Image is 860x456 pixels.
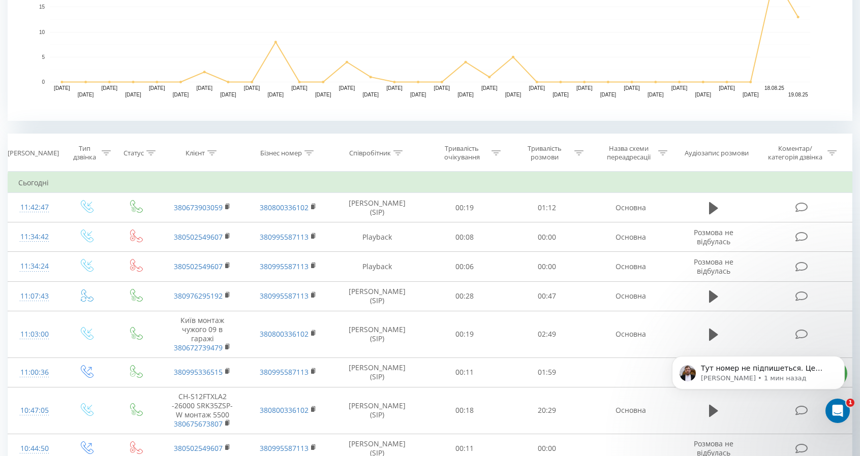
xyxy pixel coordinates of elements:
td: Основна [588,252,674,281]
a: 380800336102 [260,203,309,212]
td: 20:29 [506,387,588,434]
a: 380995336515 [174,367,223,377]
text: [DATE] [552,92,569,97]
text: [DATE] [339,85,355,91]
td: Основна [588,222,674,252]
td: 01:12 [506,193,588,222]
a: 380502549607 [174,443,223,453]
td: CH-S12FTXLA2 -26000 SRK35ZSP-W монтаж 5500 [160,387,245,434]
a: 380800336102 [260,329,309,339]
div: Тривалість розмови [517,144,572,161]
a: 380995587113 [260,232,309,242]
td: [PERSON_NAME] (SIP) [331,387,423,434]
td: 00:00 [506,222,588,252]
a: 380995587113 [260,262,309,271]
td: Основна [588,387,674,434]
text: 10 [39,29,45,35]
td: [PERSON_NAME] (SIP) [331,357,423,387]
div: Назва схеми переадресації [601,144,656,161]
text: [DATE] [481,85,498,91]
span: Розмова не відбулась [694,227,733,246]
div: Статус [124,149,144,157]
a: 380800336102 [260,405,309,415]
text: [DATE] [291,85,308,91]
text: [DATE] [125,92,141,97]
td: Київ монтаж чужого 09 в гаражі [160,311,245,357]
text: 5 [42,54,45,60]
td: [PERSON_NAME] (SIP) [331,193,423,222]
text: [DATE] [648,92,664,97]
a: 380502549607 [174,232,223,242]
td: 00:28 [423,281,506,311]
iframe: Intercom notifications сообщение [657,335,860,429]
text: 19.08.25 [788,92,808,97]
div: Тип дзвінка [70,144,99,161]
div: Бізнес номер [260,149,302,157]
td: [PERSON_NAME] (SIP) [331,311,423,357]
text: [DATE] [671,85,688,91]
a: 380995587113 [260,367,309,377]
td: 00:08 [423,222,506,252]
text: 15 [39,5,45,10]
td: Сьогодні [8,173,852,193]
text: [DATE] [457,92,474,97]
text: [DATE] [315,92,331,97]
text: [DATE] [386,85,403,91]
text: 0 [42,79,45,85]
span: Розмова не відбулась [694,257,733,276]
div: 11:42:47 [18,198,50,217]
a: 380675673807 [174,419,223,429]
div: 11:07:43 [18,286,50,306]
text: 18.08.25 [764,85,784,91]
div: Тривалість очікування [435,144,489,161]
td: Playback [331,252,423,281]
text: [DATE] [149,85,165,91]
text: [DATE] [695,92,712,97]
div: 11:34:42 [18,227,50,247]
a: 380672739479 [174,343,223,352]
text: [DATE] [410,92,426,97]
text: [DATE] [78,92,94,97]
td: 02:49 [506,311,588,357]
text: [DATE] [244,85,260,91]
td: 00:18 [423,387,506,434]
td: 00:11 [423,357,506,387]
span: 1 [846,399,854,407]
td: Основна [588,193,674,222]
td: 01:59 [506,357,588,387]
td: Основна [588,281,674,311]
text: [DATE] [600,92,617,97]
text: [DATE] [102,85,118,91]
a: 380995587113 [260,291,309,301]
a: 380995587113 [260,443,309,453]
text: [DATE] [743,92,759,97]
text: [DATE] [220,92,236,97]
div: 11:03:00 [18,324,50,344]
div: Аудіозапис розмови [685,149,749,157]
a: 380976295192 [174,291,223,301]
td: 00:19 [423,193,506,222]
td: 00:06 [423,252,506,281]
text: [DATE] [173,92,189,97]
text: [DATE] [362,92,379,97]
div: 11:00:36 [18,363,50,382]
text: [DATE] [196,85,212,91]
td: 00:19 [423,311,506,357]
div: Співробітник [349,149,391,157]
iframe: Intercom live chat [825,399,850,423]
div: [PERSON_NAME] [8,149,59,157]
div: Коментар/категорія дзвінка [765,144,825,161]
div: 10:47:05 [18,401,50,420]
td: [PERSON_NAME] (SIP) [331,281,423,311]
td: Playback [331,222,423,252]
text: [DATE] [624,85,640,91]
div: Клієнт [186,149,205,157]
td: 00:00 [506,252,588,281]
text: [DATE] [719,85,735,91]
text: [DATE] [576,85,593,91]
a: 380502549607 [174,262,223,271]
